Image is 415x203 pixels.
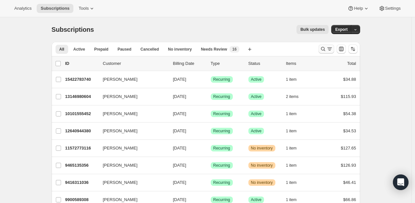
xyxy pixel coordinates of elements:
button: Export [331,25,351,34]
span: No inventory [251,163,273,168]
button: [PERSON_NAME] [99,177,164,188]
span: Recurring [213,197,230,202]
span: Export [335,27,347,32]
div: 9465135356[PERSON_NAME][DATE]SuccessRecurringWarningNo inventory1 item$126.93 [65,161,356,170]
span: $115.93 [341,94,356,99]
span: [DATE] [173,94,186,99]
span: [DATE] [173,180,186,185]
div: 9416311036[PERSON_NAME][DATE]SuccessRecurringWarningNo inventory1 item$46.41 [65,178,356,187]
div: 13146980604[PERSON_NAME][DATE]SuccessRecurringSuccessActive2 items$115.93 [65,92,356,101]
span: Prepaid [94,47,108,52]
span: [DATE] [173,128,186,133]
span: 1 item [286,163,297,168]
button: 1 item [286,126,304,136]
button: 1 item [286,109,304,118]
span: Help [354,6,363,11]
span: Recurring [213,111,230,116]
p: 13146980604 [65,93,98,100]
span: 1 item [286,180,297,185]
span: Cancelled [141,47,159,52]
button: [PERSON_NAME] [99,160,164,171]
span: [PERSON_NAME] [103,197,138,203]
span: Recurring [213,94,230,99]
button: Customize table column order and visibility [337,44,346,54]
span: Recurring [213,163,230,168]
span: Recurring [213,77,230,82]
p: 9465135356 [65,162,98,169]
p: ID [65,60,98,67]
p: Total [347,60,356,67]
div: 12640944380[PERSON_NAME][DATE]SuccessRecurringSuccessActive1 item$34.53 [65,126,356,136]
span: [DATE] [173,163,186,168]
button: Settings [375,4,405,13]
span: $34.53 [343,128,356,133]
span: Recurring [213,180,230,185]
button: [PERSON_NAME] [99,91,164,102]
p: Billing Date [173,60,206,67]
span: $126.93 [341,163,356,168]
span: [PERSON_NAME] [103,145,138,151]
button: [PERSON_NAME] [99,126,164,136]
span: [PERSON_NAME] [103,111,138,117]
button: 2 items [286,92,306,101]
span: Settings [385,6,401,11]
span: 1 item [286,77,297,82]
span: Active [251,197,262,202]
div: IDCustomerBilling DateTypeStatusItemsTotal [65,60,356,67]
div: Type [211,60,243,67]
span: Tools [79,6,89,11]
span: Analytics [14,6,31,11]
button: 1 item [286,161,304,170]
div: 11572773116[PERSON_NAME][DATE]SuccessRecurringWarningNo inventory1 item$127.65 [65,144,356,153]
span: Subscriptions [52,26,94,33]
p: Customer [103,60,168,67]
p: 10101555452 [65,111,98,117]
button: 1 item [286,178,304,187]
span: $34.88 [343,77,356,82]
span: 1 item [286,111,297,116]
span: [DATE] [173,77,186,82]
button: Tools [75,4,99,13]
span: $66.86 [343,197,356,202]
span: $46.41 [343,180,356,185]
span: [PERSON_NAME] [103,76,138,83]
span: Active [251,111,262,116]
span: $127.65 [341,146,356,150]
p: 9416311036 [65,179,98,186]
span: Bulk updates [300,27,325,32]
span: $54.38 [343,111,356,116]
span: 1 item [286,197,297,202]
div: 15422783740[PERSON_NAME][DATE]SuccessRecurringSuccessActive1 item$34.88 [65,75,356,84]
button: 1 item [286,75,304,84]
button: 1 item [286,144,304,153]
span: [DATE] [173,111,186,116]
span: Needs Review [201,47,227,52]
span: [PERSON_NAME] [103,93,138,100]
p: 12640944380 [65,128,98,134]
div: 10101555452[PERSON_NAME][DATE]SuccessRecurringSuccessActive1 item$54.38 [65,109,356,118]
button: [PERSON_NAME] [99,74,164,85]
span: No inventory [251,146,273,151]
span: [PERSON_NAME] [103,162,138,169]
span: 2 items [286,94,299,99]
span: Paused [118,47,132,52]
span: Recurring [213,128,230,134]
button: Help [344,4,373,13]
button: Search and filter results [319,44,334,54]
p: 9900589308 [65,197,98,203]
span: 1 item [286,128,297,134]
span: [DATE] [173,146,186,150]
span: Recurring [213,146,230,151]
button: Create new view [245,45,255,54]
div: Open Intercom Messenger [393,174,409,190]
button: Bulk updates [296,25,329,34]
button: [PERSON_NAME] [99,109,164,119]
span: All [59,47,64,52]
button: [PERSON_NAME] [99,143,164,153]
button: Subscriptions [37,4,73,13]
span: 1 item [286,146,297,151]
span: Active [251,128,262,134]
span: [PERSON_NAME] [103,179,138,186]
span: [PERSON_NAME] [103,128,138,134]
span: No inventory [251,180,273,185]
